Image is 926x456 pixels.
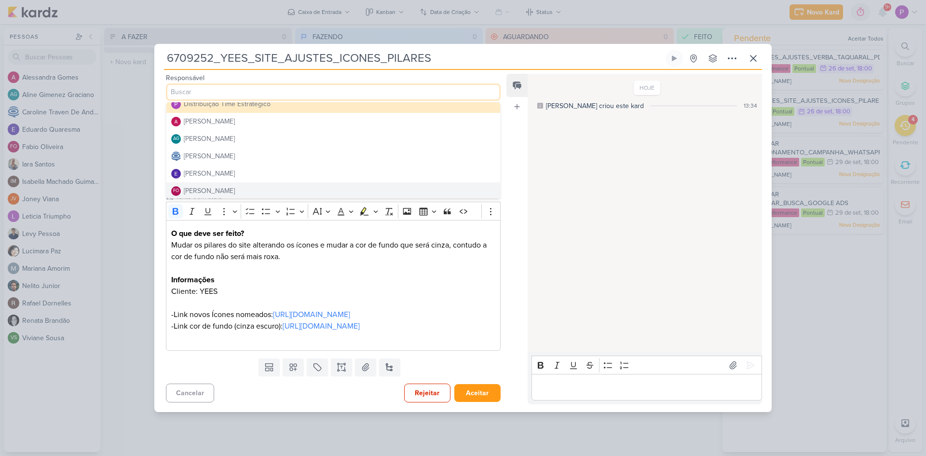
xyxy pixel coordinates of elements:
div: [PERSON_NAME] criou este kard [546,101,644,111]
div: [PERSON_NAME] [184,151,235,161]
div: Ligar relógio [670,55,678,62]
button: Cancelar [166,384,214,402]
p: -Link cor de fundo (cinza escuro): [171,320,495,332]
p: AG [173,137,179,141]
a: [URL][DOMAIN_NAME] [283,321,360,331]
div: [PERSON_NAME] [184,116,235,126]
button: [PERSON_NAME] [166,148,500,165]
img: Alessandra Gomes [171,117,181,126]
input: Buscar [166,83,501,101]
button: FO [PERSON_NAME] [166,182,500,200]
div: Editor editing area: main [531,374,762,401]
button: [PERSON_NAME] [166,113,500,130]
p: Cliente: YEES [171,286,495,297]
div: [PERSON_NAME] [184,186,235,196]
div: Distribuição Time Estratégico [184,99,271,109]
button: AG [PERSON_NAME] [166,130,500,148]
img: Caroline Traven De Andrade [171,152,181,161]
input: Kard Sem Título [164,50,664,67]
strong: O que deve ser feito? [171,229,244,238]
div: Editor editing area: main [166,220,501,351]
img: Eduardo Quaresma [171,169,181,179]
div: [PERSON_NAME] [184,168,235,179]
button: [PERSON_NAME] [166,165,500,182]
strong: Informações [171,275,215,285]
div: 13:34 [744,101,757,110]
img: Distribuição Time Estratégico [171,99,181,109]
div: Aline Gimenez Graciano [171,134,181,144]
div: Editor toolbar [531,356,762,374]
button: Distribuição Time Estratégico [166,96,500,113]
div: Fabio Oliveira [171,186,181,196]
p: Mudar os pilares do site alterando os ícones e mudar a cor de fundo que será cinza, contudo a cor... [171,239,495,263]
a: [URL][DOMAIN_NAME] [273,310,350,319]
button: Rejeitar [404,384,450,402]
div: [PERSON_NAME] [184,134,235,144]
p: -Link novos Ícones nomeados: [171,309,495,320]
p: FO [173,189,179,193]
div: Editor toolbar [166,202,501,221]
button: Aceitar [454,384,501,402]
label: Responsável [166,74,204,82]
